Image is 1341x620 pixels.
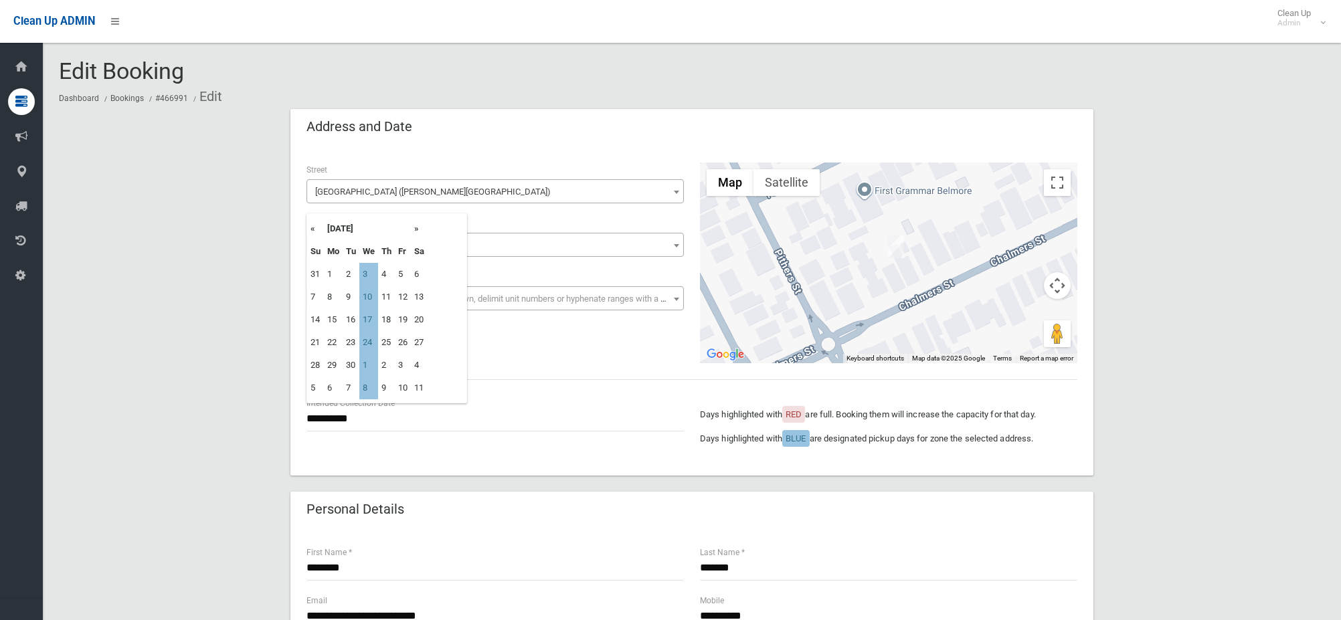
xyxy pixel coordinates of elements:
th: We [359,240,378,263]
td: 12 [395,286,411,308]
td: 26 [395,331,411,354]
span: BLUE [786,433,806,443]
td: 1 [324,263,343,286]
td: 10 [359,286,378,308]
div: 39 Chalmers Street, BELMORE NSW 2192 [888,235,904,258]
td: 21 [307,331,324,354]
a: Dashboard [59,94,99,103]
th: Su [307,240,324,263]
header: Address and Date [290,114,428,140]
td: 2 [343,263,359,286]
td: 19 [395,308,411,331]
td: 4 [378,263,395,286]
td: 18 [378,308,395,331]
th: Fr [395,240,411,263]
a: Report a map error [1020,354,1073,362]
th: Th [378,240,395,263]
td: 28 [307,354,324,377]
li: Edit [190,84,222,109]
button: Toggle fullscreen view [1044,169,1071,196]
a: #466991 [155,94,188,103]
td: 3 [395,354,411,377]
button: Drag Pegman onto the map to open Street View [1044,320,1071,347]
a: Terms (opens in new tab) [993,354,1012,362]
span: Chalmers Street (BELMORE 2192) [310,183,681,201]
p: Days highlighted with are full. Booking them will increase the capacity for that day. [700,407,1077,423]
td: 9 [343,286,359,308]
th: Tu [343,240,359,263]
td: 5 [307,377,324,399]
td: 6 [324,377,343,399]
span: Map data ©2025 Google [912,354,985,362]
td: 20 [411,308,428,331]
td: 9 [378,377,395,399]
td: 31 [307,263,324,286]
td: 5 [395,263,411,286]
td: 17 [359,308,378,331]
td: 6 [411,263,428,286]
td: 29 [324,354,343,377]
button: Map camera controls [1044,272,1071,299]
td: 3 [359,263,378,286]
td: 4 [411,354,428,377]
span: Clean Up ADMIN [13,15,95,27]
td: 8 [359,377,378,399]
td: 8 [324,286,343,308]
th: Sa [411,240,428,263]
td: 11 [378,286,395,308]
button: Show satellite imagery [753,169,820,196]
button: Show street map [707,169,753,196]
th: « [307,217,324,240]
td: 2 [378,354,395,377]
td: 15 [324,308,343,331]
td: 30 [343,354,359,377]
td: 24 [359,331,378,354]
td: 23 [343,331,359,354]
button: Keyboard shortcuts [846,354,904,363]
td: 11 [411,377,428,399]
td: 22 [324,331,343,354]
span: Chalmers Street (BELMORE 2192) [306,179,684,203]
td: 27 [411,331,428,354]
td: 1 [359,354,378,377]
span: Select the unit number from the dropdown, delimit unit numbers or hyphenate ranges with a comma [315,294,689,304]
a: Open this area in Google Maps (opens a new window) [703,346,747,363]
td: 13 [411,286,428,308]
a: Bookings [110,94,144,103]
td: 7 [307,286,324,308]
th: Mo [324,240,343,263]
span: 39 [310,236,681,255]
td: 7 [343,377,359,399]
th: [DATE] [324,217,411,240]
span: 39 [306,233,684,257]
td: 16 [343,308,359,331]
img: Google [703,346,747,363]
span: Clean Up [1271,8,1324,28]
span: Edit Booking [59,58,184,84]
td: 14 [307,308,324,331]
td: 25 [378,331,395,354]
header: Personal Details [290,496,420,522]
span: RED [786,409,802,419]
td: 10 [395,377,411,399]
p: Days highlighted with are designated pickup days for zone the selected address. [700,431,1077,447]
small: Admin [1277,18,1311,28]
th: » [411,217,428,240]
